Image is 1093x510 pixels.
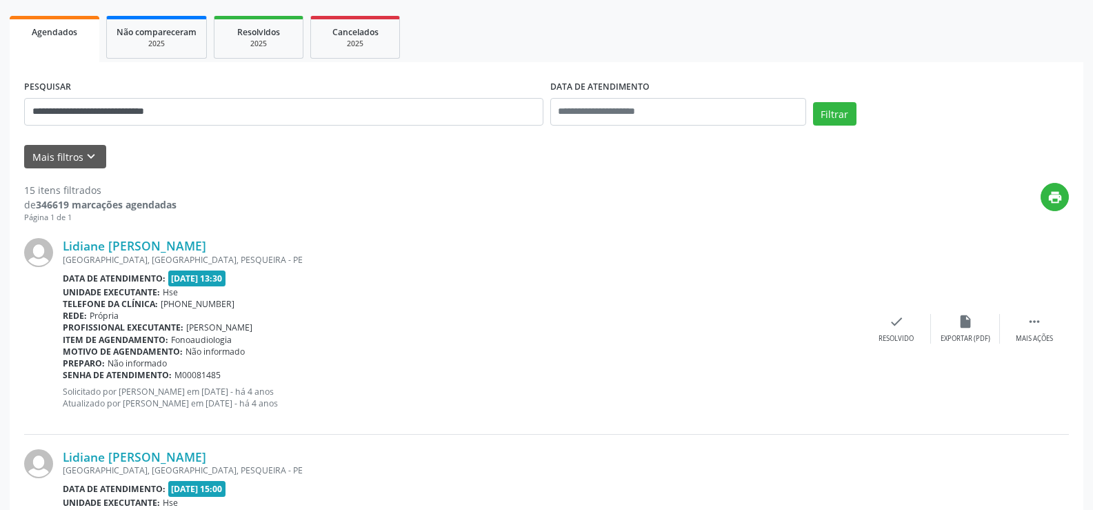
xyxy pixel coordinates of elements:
[63,497,160,509] b: Unidade executante:
[63,254,862,266] div: [GEOGRAPHIC_DATA], [GEOGRAPHIC_DATA], PESQUEIRA - PE
[63,286,160,298] b: Unidade executante:
[24,449,53,478] img: img
[63,386,862,409] p: Solicitado por [PERSON_NAME] em [DATE] - há 4 anos Atualizado por [PERSON_NAME] em [DATE] - há 4 ...
[63,449,206,464] a: Lidiane [PERSON_NAME]
[32,26,77,38] span: Agendados
[171,334,232,346] span: Fonoaudiologia
[889,314,904,329] i: check
[185,346,245,357] span: Não informado
[224,39,293,49] div: 2025
[24,197,177,212] div: de
[332,26,379,38] span: Cancelados
[161,298,234,310] span: [PHONE_NUMBER]
[63,369,172,381] b: Senha de atendimento:
[117,26,197,38] span: Não compareceram
[24,212,177,224] div: Página 1 de 1
[321,39,390,49] div: 2025
[63,346,183,357] b: Motivo de agendamento:
[63,464,862,476] div: [GEOGRAPHIC_DATA], [GEOGRAPHIC_DATA], PESQUEIRA - PE
[168,271,226,286] span: [DATE] 13:30
[941,334,990,344] div: Exportar (PDF)
[550,77,650,98] label: DATA DE ATENDIMENTO
[186,322,252,333] span: [PERSON_NAME]
[1047,190,1063,205] i: print
[163,497,178,509] span: Hse
[83,149,99,164] i: keyboard_arrow_down
[63,357,105,369] b: Preparo:
[117,39,197,49] div: 2025
[1016,334,1053,344] div: Mais ações
[1041,183,1069,211] button: print
[174,369,221,381] span: M00081485
[63,334,168,346] b: Item de agendamento:
[63,273,166,284] b: Data de atendimento:
[24,77,71,98] label: PESQUISAR
[879,334,914,344] div: Resolvido
[63,310,87,322] b: Rede:
[24,145,106,169] button: Mais filtroskeyboard_arrow_down
[813,102,856,126] button: Filtrar
[958,314,973,329] i: insert_drive_file
[63,238,206,253] a: Lidiane [PERSON_NAME]
[237,26,280,38] span: Resolvidos
[168,481,226,497] span: [DATE] 15:00
[24,238,53,267] img: img
[90,310,119,322] span: Própria
[24,183,177,197] div: 15 itens filtrados
[108,357,167,369] span: Não informado
[63,483,166,495] b: Data de atendimento:
[1027,314,1042,329] i: 
[36,198,177,211] strong: 346619 marcações agendadas
[63,322,183,333] b: Profissional executante:
[63,298,158,310] b: Telefone da clínica:
[163,286,178,298] span: Hse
